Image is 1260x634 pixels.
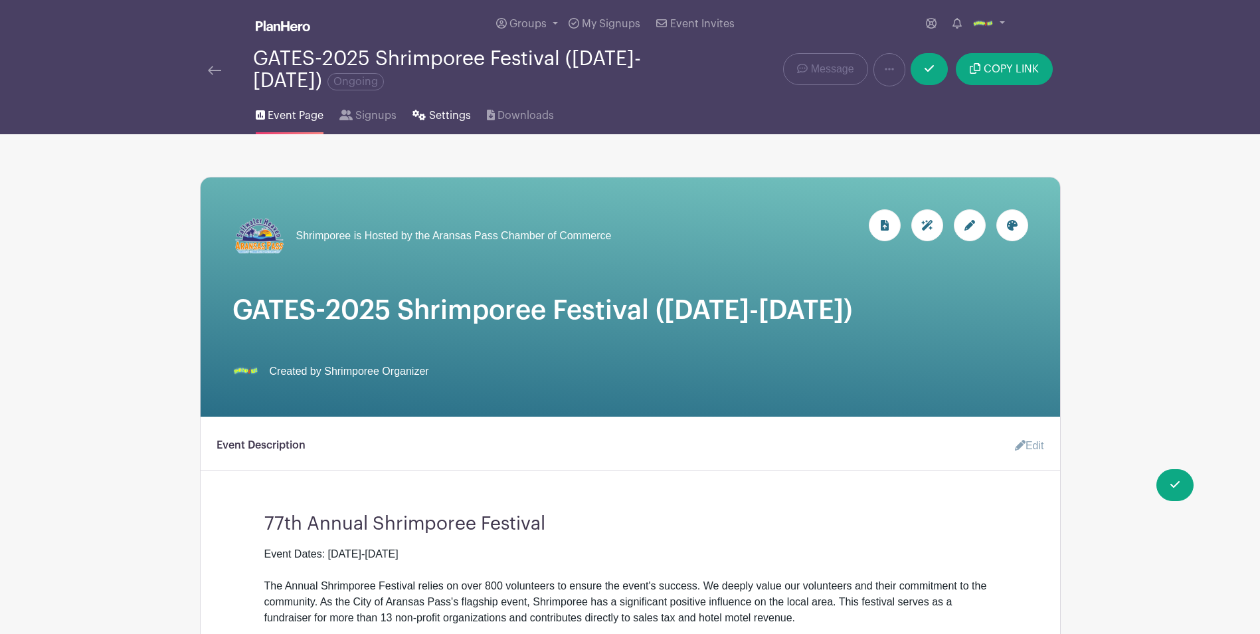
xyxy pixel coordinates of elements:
span: Downloads [497,108,554,124]
span: Created by Shrimporee Organizer [270,364,429,379]
img: logo_white-6c42ec7e38ccf1d336a20a19083b03d10ae64f83f12c07503d8b9e83406b4c7d.svg [256,21,310,31]
a: Message [783,53,867,85]
h6: Event Description [217,439,306,452]
img: Shrimporee%20Logo.png [232,358,259,385]
div: GATES-2025 Shrimporee Festival ([DATE]-[DATE]) [253,48,683,92]
a: Edit [1004,433,1044,459]
span: Message [811,61,854,77]
h1: GATES-2025 Shrimporee Festival ([DATE]-[DATE]) [232,294,1028,326]
span: Groups [509,19,547,29]
span: Event Page [268,108,323,124]
a: Signups [339,92,397,134]
span: My Signups [582,19,640,29]
span: COPY LINK [984,64,1039,74]
button: COPY LINK [956,53,1052,85]
a: Event Page [256,92,323,134]
span: Shrimporee is Hosted by the Aransas Pass Chamber of Commerce [296,228,612,244]
span: Settings [429,108,471,124]
img: Shrimporee%20Logo.png [972,13,994,35]
a: Downloads [487,92,554,134]
img: APCOC%20Trimmed%20Logo.png [232,209,286,263]
span: Ongoing [327,73,384,90]
span: Event Invites [670,19,735,29]
h3: 77th Annual Shrimporee Festival [264,502,996,536]
img: back-arrow-29a5d9b10d5bd6ae65dc969a981735edf675c4d7a1fe02e03b50dbd4ba3cdb55.svg [208,66,221,75]
a: Shrimporee is Hosted by the Aransas Pass Chamber of Commerce [232,209,612,263]
span: Signups [355,108,397,124]
a: Settings [412,92,470,134]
